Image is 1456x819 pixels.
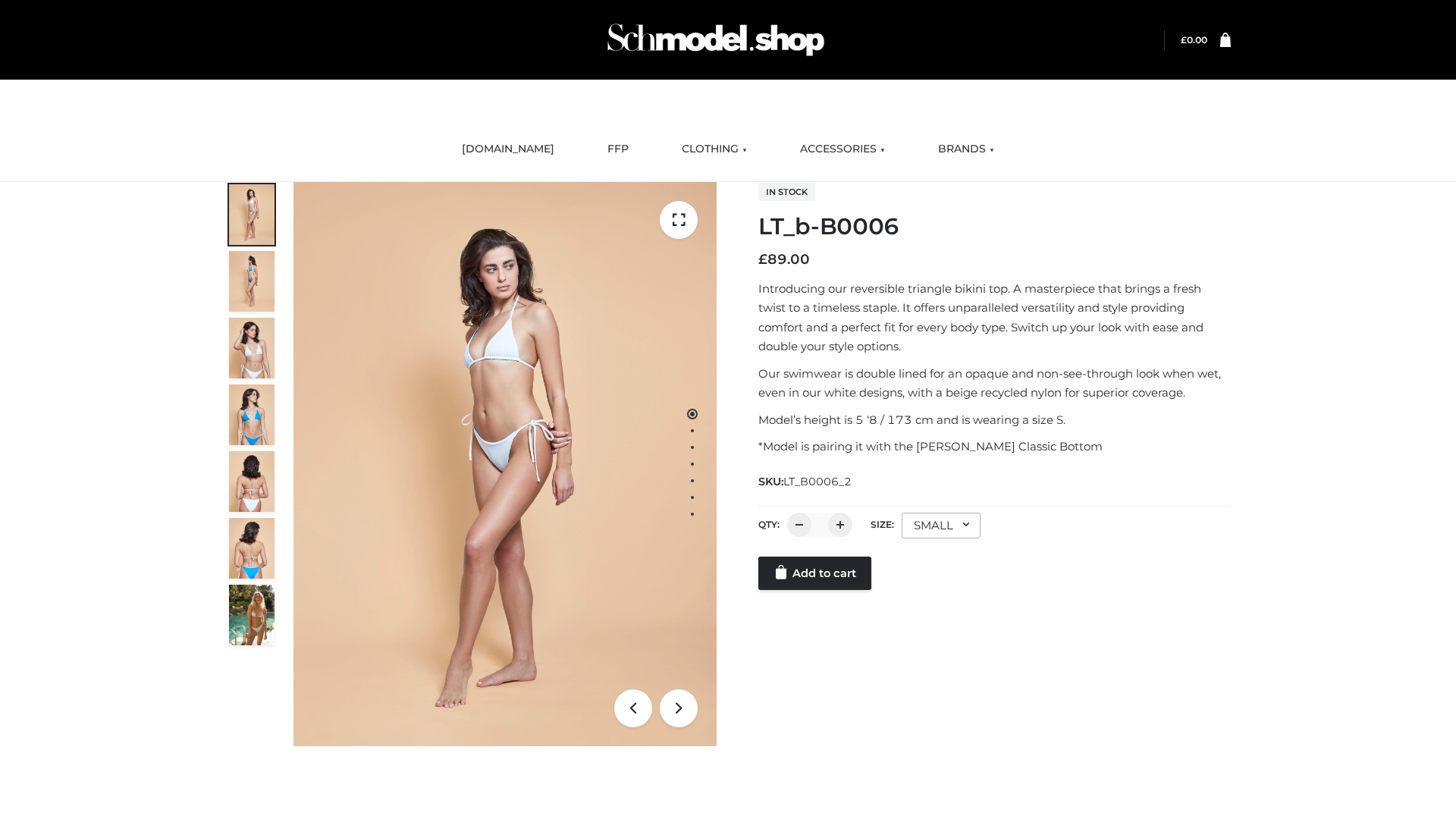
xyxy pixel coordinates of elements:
[758,364,1231,403] p: Our swimwear is double lined for an opaque and non-see-through look when wet, even in our white d...
[602,10,830,70] img: Schmodel Admin 964
[758,437,1231,457] p: *Model is pairing it with the [PERSON_NAME] Classic Bottom
[789,133,896,166] a: ACCESSORIES
[758,519,780,530] label: QTY:
[758,213,1231,240] h1: LT_b-B0006
[758,251,767,268] span: £
[229,585,275,645] img: Arieltop_CloudNine_AzureSky2.jpg
[758,279,1231,356] p: Introducing our reversible triangle bikini top. A masterpiece that brings a fresh twist to a time...
[758,472,853,491] span: SKU:
[783,475,852,488] span: LT_B0006_2
[229,451,275,512] img: ArielClassicBikiniTop_CloudNine_AzureSky_OW114ECO_7-scaled.jpg
[229,384,275,445] img: ArielClassicBikiniTop_CloudNine_AzureSky_OW114ECO_4-scaled.jpg
[758,251,810,268] bdi: 89.00
[871,519,894,530] label: Size:
[927,133,1006,166] a: BRANDS
[229,251,275,312] img: ArielClassicBikiniTop_CloudNine_AzureSky_OW114ECO_2-scaled.jpg
[450,133,566,166] a: [DOMAIN_NAME]
[596,133,640,166] a: FFP
[229,518,275,579] img: ArielClassicBikiniTop_CloudNine_AzureSky_OW114ECO_8-scaled.jpg
[229,318,275,378] img: ArielClassicBikiniTop_CloudNine_AzureSky_OW114ECO_3-scaled.jpg
[758,557,871,590] a: Add to cart
[229,184,275,245] img: ArielClassicBikiniTop_CloudNine_AzureSky_OW114ECO_1-scaled.jpg
[293,182,717,746] img: LT_b-B0006
[902,513,981,538] div: SMALL
[1181,34,1187,45] span: £
[758,183,815,201] span: In stock
[670,133,758,166] a: CLOTHING
[1181,34,1207,45] bdi: 0.00
[758,410,1231,430] p: Model’s height is 5 ‘8 / 173 cm and is wearing a size S.
[1181,34,1207,45] a: £0.00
